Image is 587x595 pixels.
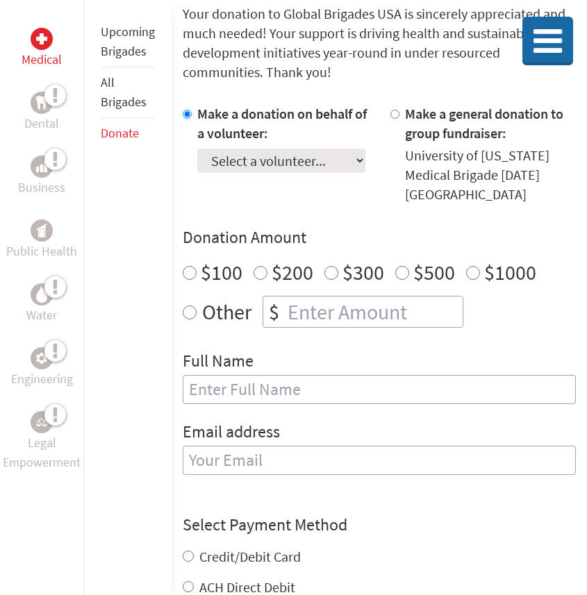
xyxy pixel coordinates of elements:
[183,375,576,404] input: Enter Full Name
[183,421,280,446] label: Email address
[36,33,47,44] img: Medical
[101,118,155,149] li: Donate
[6,219,77,261] a: Public HealthPublic Health
[31,347,53,369] div: Engineering
[24,92,59,133] a: DentalDental
[405,105,563,142] label: Make a general donation to group fundraiser:
[11,369,73,389] p: Engineering
[24,114,59,133] p: Dental
[6,242,77,261] p: Public Health
[197,105,367,142] label: Make a donation on behalf of a volunteer:
[413,259,455,285] label: $500
[484,259,536,285] label: $1000
[31,28,53,50] div: Medical
[22,28,62,69] a: MedicalMedical
[201,259,242,285] label: $100
[18,156,65,197] a: BusinessBusiness
[31,156,53,178] div: Business
[101,74,147,110] a: All Brigades
[36,224,47,237] img: Public Health
[31,411,53,433] div: Legal Empowerment
[3,433,81,472] p: Legal Empowerment
[183,4,576,82] p: Your donation to Global Brigades USA is sincerely appreciated and much needed! Your support is dr...
[31,92,53,114] div: Dental
[36,418,47,426] img: Legal Empowerment
[18,178,65,197] p: Business
[101,125,139,141] a: Donate
[31,219,53,242] div: Public Health
[199,548,301,565] label: Credit/Debit Card
[11,347,73,389] a: EngineeringEngineering
[183,350,254,375] label: Full Name
[101,24,155,59] a: Upcoming Brigades
[3,411,81,472] a: Legal EmpowermentLegal Empowerment
[263,296,285,327] div: $
[101,17,155,67] li: Upcoming Brigades
[36,161,47,172] img: Business
[342,259,384,285] label: $300
[272,259,313,285] label: $200
[183,226,576,249] h4: Donation Amount
[183,514,576,536] h4: Select Payment Method
[405,146,576,204] div: University of [US_STATE] Medical Brigade [DATE] [GEOGRAPHIC_DATA]
[26,305,57,325] p: Water
[26,283,57,325] a: WaterWater
[285,296,463,327] input: Enter Amount
[36,96,47,109] img: Dental
[36,286,47,302] img: Water
[101,67,155,118] li: All Brigades
[202,296,251,328] label: Other
[31,283,53,305] div: Water
[22,50,62,69] p: Medical
[183,446,576,475] input: Your Email
[36,353,47,364] img: Engineering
